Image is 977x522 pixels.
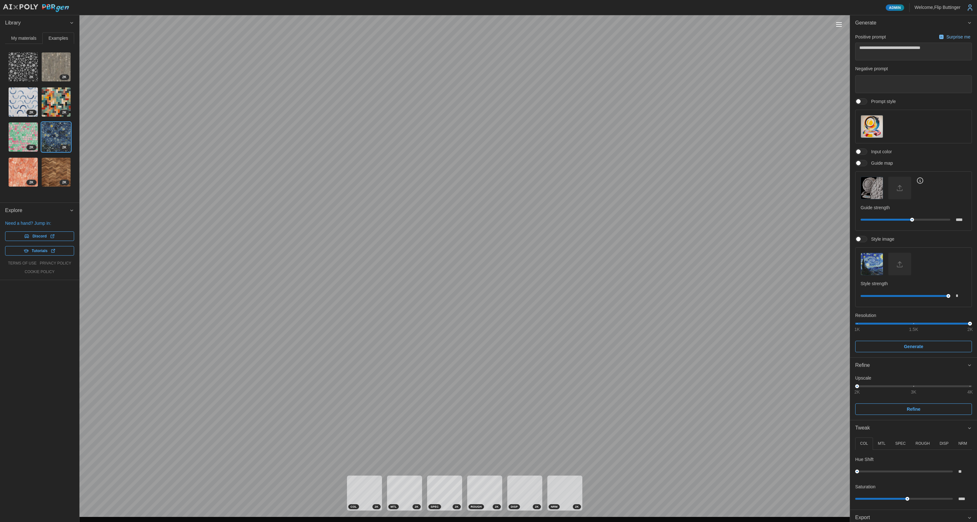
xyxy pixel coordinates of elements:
a: privacy policy [40,261,71,266]
span: Prompt style [867,98,896,105]
img: AIxPoly PBRgen [3,4,69,12]
span: Library [5,15,69,31]
span: My materials [11,36,36,40]
span: DISP [511,505,518,509]
p: NRM [958,441,967,446]
span: Tutorials [32,246,48,255]
p: Positive prompt [855,34,886,40]
span: Style image [867,236,894,242]
img: rmQvcRwbNSCJEe6pTfJC [9,122,38,152]
span: Guide map [867,160,893,166]
a: 3E0UQC95wUp78nkCzAdU2K [41,122,71,152]
span: SPEC [431,505,439,509]
button: Generate [855,341,972,352]
span: 2 K [455,505,459,509]
a: ngI1gUpNHaJX3lyJoShn2K [41,52,71,82]
div: Tweak [850,436,977,510]
span: Examples [49,36,68,40]
span: 2 K [375,505,378,509]
span: Refine [907,404,920,415]
button: Refine [850,358,977,373]
p: Welcome, Flip Buttinger [915,4,960,10]
a: 7fsCwJiRL3kBdwDnQniT2K [41,87,71,117]
span: Discord [32,232,47,241]
span: Refine [855,358,967,373]
img: nNLoz7BvrHNDGsIkGEWe [9,158,38,187]
p: ROUGH [916,441,930,446]
span: 2 K [535,505,539,509]
img: 3E0UQC95wUp78nkCzAdU [42,122,71,152]
span: Admin [889,5,901,10]
p: COL [860,441,868,446]
a: KVb5AZZcm50jiSgLad2X2K [8,52,38,82]
span: 2 K [62,75,66,80]
span: 2 K [62,145,66,150]
span: Generate [904,341,923,352]
img: 3lq3cu2JvZiq5bUSymgG [9,87,38,117]
button: Prompt style [861,115,883,138]
p: SPEC [895,441,906,446]
a: Tutorials [5,246,74,256]
a: cookie policy [24,269,54,275]
a: rmQvcRwbNSCJEe6pTfJC2K [8,122,38,152]
button: Refine [855,403,972,415]
span: 2 K [575,505,579,509]
span: 2 K [495,505,499,509]
p: Negative prompt [855,65,972,72]
div: Refine [850,373,977,420]
p: Surprise me [946,34,972,40]
img: KVb5AZZcm50jiSgLad2X [9,52,38,82]
p: Upscale [855,375,972,381]
a: 3lq3cu2JvZiq5bUSymgG2K [8,87,38,117]
button: Style image [861,253,883,275]
img: 7fsCwJiRL3kBdwDnQniT [42,87,71,117]
span: Input color [867,148,892,155]
button: Surprise me [937,32,972,41]
button: Guide map [861,177,883,199]
span: 2 K [29,75,33,80]
img: Style image [861,253,883,275]
span: 2 K [415,505,419,509]
span: NRM [551,505,558,509]
span: 2 K [29,180,33,185]
div: Generate [850,31,977,357]
span: Generate [855,15,967,31]
p: Resolution [855,312,972,319]
p: DISP [939,441,948,446]
button: Toggle viewport controls [835,20,843,29]
a: terms of use [8,261,37,266]
span: Explore [5,203,69,218]
span: 2 K [62,180,66,185]
span: 2 K [62,110,66,115]
p: Saturation [855,484,876,490]
button: Generate [850,15,977,31]
img: ngI1gUpNHaJX3lyJoShn [42,52,71,82]
p: Hue Shift [855,456,874,463]
a: 7W30H3GteWHjCkbJfp3T2K [41,157,71,187]
span: COL [350,505,357,509]
span: ROUGH [471,505,482,509]
img: Guide map [861,177,883,199]
p: Need a hand? Jump in: [5,220,74,226]
span: 2 K [29,110,33,115]
a: nNLoz7BvrHNDGsIkGEWe2K [8,157,38,187]
a: Discord [5,231,74,241]
span: 2 K [29,145,33,150]
img: Prompt style [861,115,883,137]
p: Style strength [861,280,967,287]
span: Tweak [855,420,967,436]
p: MTL [878,441,885,446]
img: 7W30H3GteWHjCkbJfp3T [42,158,71,187]
p: Guide strength [861,204,967,211]
button: Tweak [850,420,977,436]
span: MTL [391,505,397,509]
